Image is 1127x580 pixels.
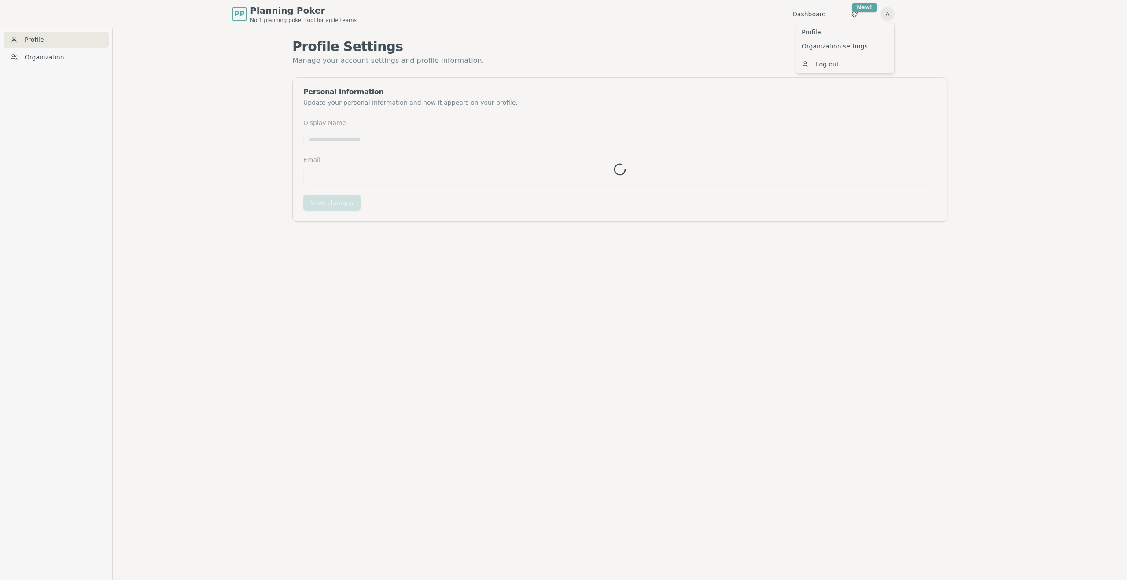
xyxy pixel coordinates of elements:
[234,9,244,19] span: PP
[250,4,357,17] span: Planning Poker
[852,3,877,12] div: New!
[303,98,936,107] div: Update your personal information and how it appears on your profile.
[816,60,839,69] span: Log out
[303,88,936,95] div: Personal Information
[250,17,357,24] span: No.1 planning poker tool for agile teams
[792,10,826,18] a: Dashboard
[880,7,895,21] span: A
[4,32,109,48] a: Profile
[4,49,109,65] a: Organization
[798,25,892,39] a: Profile
[292,39,947,55] h1: Profile Settings
[798,39,892,53] a: Organization settings
[292,55,947,67] p: Manage your account settings and profile information.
